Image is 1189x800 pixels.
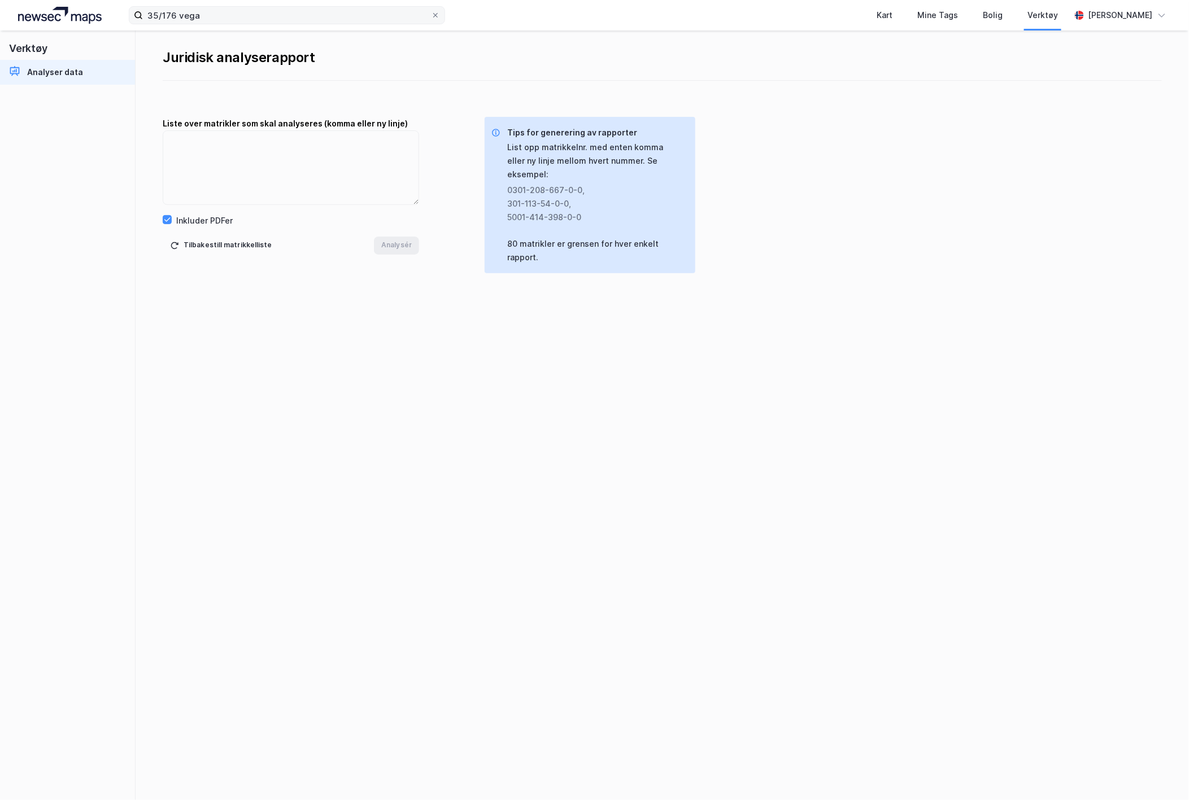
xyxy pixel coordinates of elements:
div: Analyser data [27,65,83,79]
iframe: Chat Widget [1133,746,1189,800]
div: 301-113-54-0-0 , [507,197,677,211]
div: Kontrollprogram for chat [1133,746,1189,800]
div: Inkluder PDFer [176,214,233,228]
div: Kart [877,8,892,22]
div: Verktøy [1027,8,1058,22]
input: Søk på adresse, matrikkel, gårdeiere, leietakere eller personer [143,7,431,24]
img: logo.a4113a55bc3d86da70a041830d287a7e.svg [18,7,102,24]
div: Liste over matrikler som skal analyseres (komma eller ny linje) [163,117,419,130]
div: Bolig [983,8,1003,22]
div: [PERSON_NAME] [1088,8,1153,22]
div: 0301-208-667-0-0 , [507,183,677,197]
button: Tilbakestill matrikkelliste [163,237,280,255]
div: Tips for generering av rapporter [507,126,686,139]
div: 5001-414-398-0-0 [507,211,677,224]
div: Juridisk analyserapport [163,49,1162,67]
div: Mine Tags [917,8,958,22]
div: List opp matrikkelnr. med enten komma eller ny linje mellom hvert nummer. Se eksempel: 80 matrikl... [507,141,686,264]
